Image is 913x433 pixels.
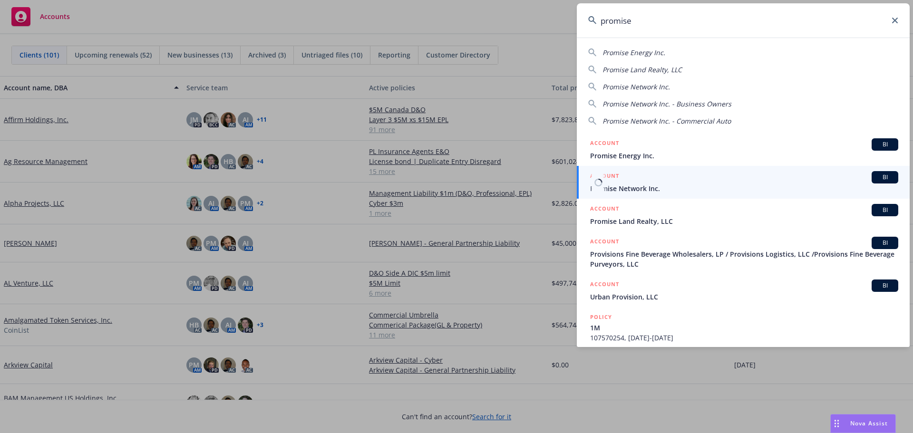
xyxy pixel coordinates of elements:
h5: ACCOUNT [590,279,619,291]
span: Promise Energy Inc. [590,151,898,161]
span: Promise Network Inc. [590,183,898,193]
a: ACCOUNTBIProvisions Fine Beverage Wholesalers, LP / Provisions Logistics, LLC /Provisions Fine Be... [577,231,910,274]
span: Promise Network Inc. [602,82,670,91]
a: ACCOUNTBIPromise Land Realty, LLC [577,199,910,231]
a: POLICY1M107570254, [DATE]-[DATE] [577,307,910,348]
span: Promise Network Inc. - Commercial Auto [602,116,731,125]
h5: POLICY [590,312,612,322]
span: BI [875,206,894,214]
span: Urban Provision, LLC [590,292,898,302]
span: Promise Land Realty, LLC [602,65,682,74]
span: BI [875,239,894,247]
div: Drag to move [831,414,843,433]
a: ACCOUNTBIPromise Network Inc. [577,166,910,199]
button: Nova Assist [830,414,896,433]
span: 1M [590,323,898,333]
span: Provisions Fine Beverage Wholesalers, LP / Provisions Logistics, LLC /Provisions Fine Beverage Pu... [590,249,898,269]
h5: ACCOUNT [590,171,619,183]
a: ACCOUNTBIPromise Energy Inc. [577,133,910,166]
span: Nova Assist [850,419,888,427]
span: BI [875,281,894,290]
span: 107570254, [DATE]-[DATE] [590,333,898,343]
span: Promise Energy Inc. [602,48,665,57]
span: Promise Network Inc. - Business Owners [602,99,731,108]
h5: ACCOUNT [590,237,619,248]
span: BI [875,140,894,149]
h5: ACCOUNT [590,204,619,215]
a: ACCOUNTBIUrban Provision, LLC [577,274,910,307]
span: BI [875,173,894,182]
span: Promise Land Realty, LLC [590,216,898,226]
h5: ACCOUNT [590,138,619,150]
input: Search... [577,3,910,38]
